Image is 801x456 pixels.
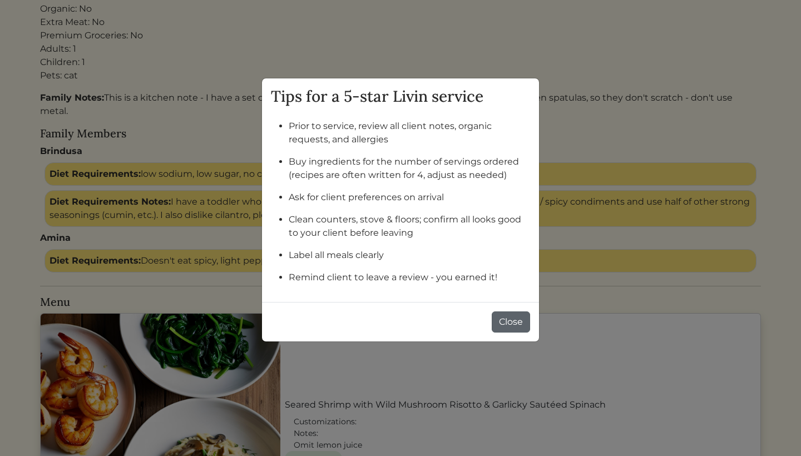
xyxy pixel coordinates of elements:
[289,271,530,284] li: Remind client to leave a review - you earned it!
[271,87,530,106] h3: Tips for a 5-star Livin service
[289,213,530,240] li: Clean counters, stove & floors; confirm all looks good to your client before leaving
[289,191,530,204] li: Ask for client preferences on arrival
[289,155,530,182] li: Buy ingredients for the number of servings ordered (recipes are often written for 4, adjust as ne...
[289,249,530,262] li: Label all meals clearly
[492,311,530,333] button: Close
[289,120,530,146] li: Prior to service, review all client notes, organic requests, and allergies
